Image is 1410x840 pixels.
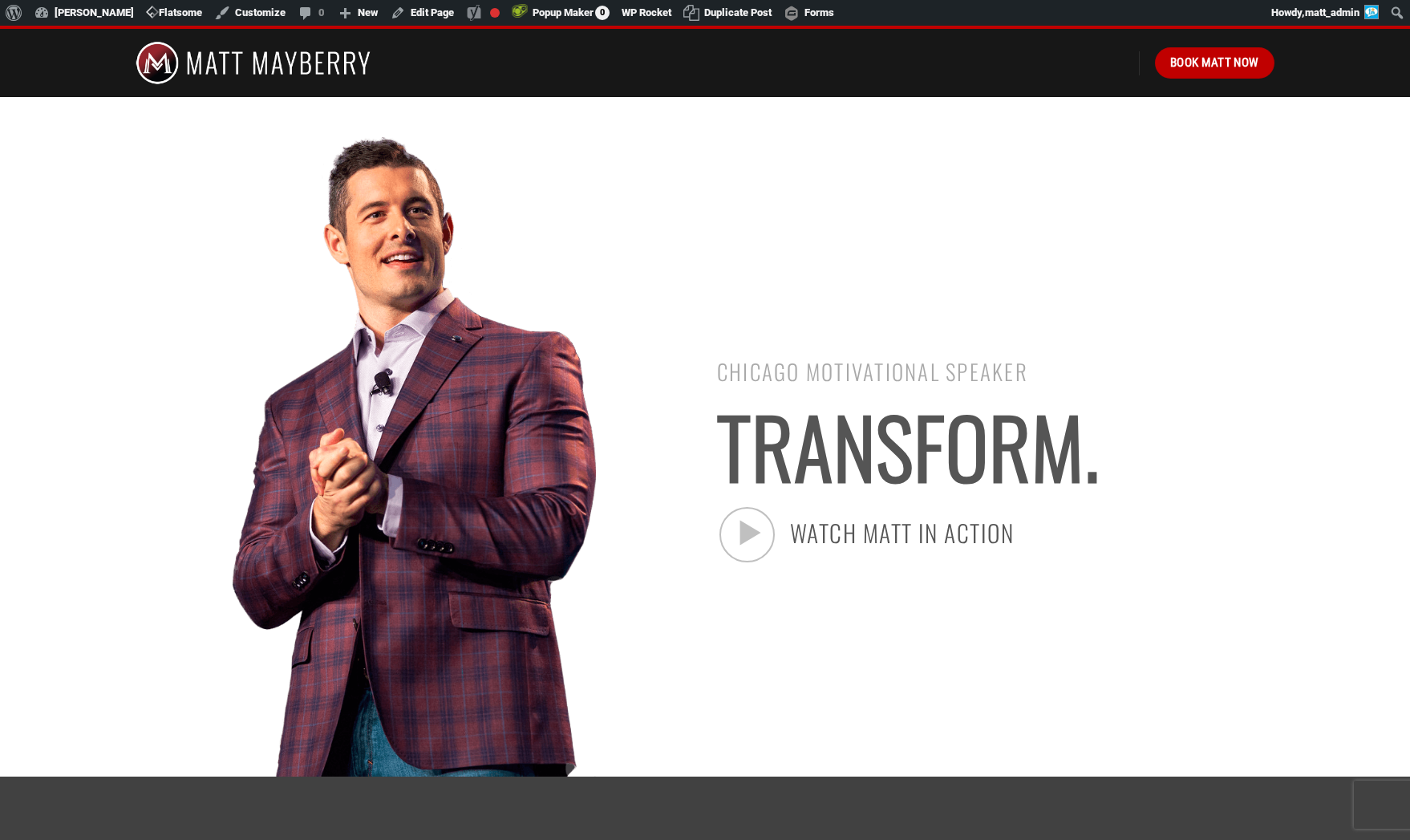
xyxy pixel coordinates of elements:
[717,407,1274,488] h2: transform.
[136,29,371,97] img: Matt Mayberry
[490,8,500,18] div: Focus keyphrase not set
[1170,53,1259,72] span: Book Matt Now
[719,507,775,562] a: Open video in lightbox
[1155,47,1274,78] a: Book Matt Now
[717,355,1028,388] span: Chicago motivational speaker
[233,137,596,777] img: Speaking
[1305,6,1359,18] span: matt_admin
[595,6,610,20] span: 0
[790,519,1208,547] h2: Watch matt in action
